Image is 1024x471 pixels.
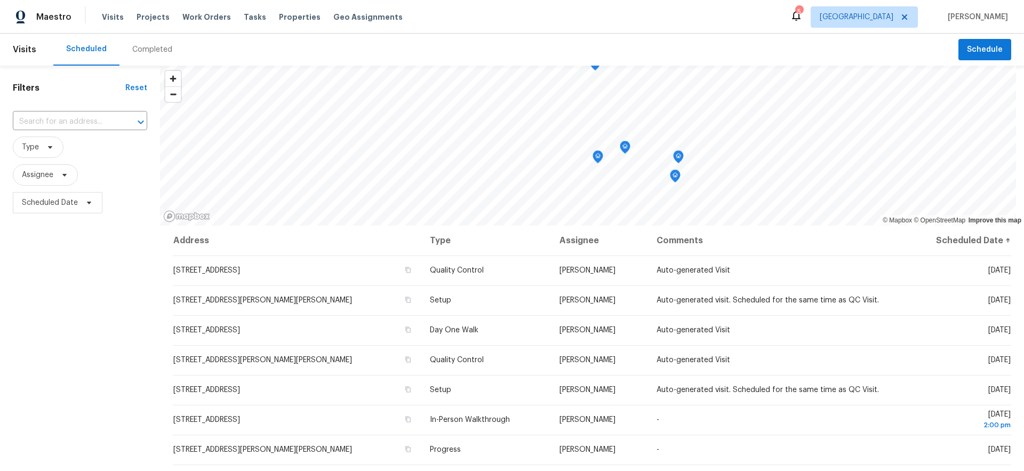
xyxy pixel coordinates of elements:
span: [PERSON_NAME] [559,297,615,304]
div: Scheduled [66,44,107,54]
span: Day One Walk [430,326,478,334]
span: Geo Assignments [333,12,403,22]
a: Mapbox homepage [163,210,210,222]
span: [DATE] [988,446,1011,453]
span: Properties [279,12,321,22]
span: Zoom out [165,87,181,102]
th: Assignee [551,226,649,256]
div: Map marker [673,150,684,167]
button: Copy Address [403,325,413,334]
button: Copy Address [403,265,413,275]
span: Type [22,142,39,153]
div: Map marker [593,150,603,167]
button: Copy Address [403,385,413,394]
button: Open [133,115,148,130]
span: - [657,446,659,453]
span: [STREET_ADDRESS][PERSON_NAME][PERSON_NAME] [173,356,352,364]
button: Zoom out [165,86,181,102]
span: [STREET_ADDRESS][PERSON_NAME][PERSON_NAME] [173,446,352,453]
span: Visits [102,12,124,22]
input: Search for an address... [13,114,117,130]
span: Auto-generated Visit [657,267,730,274]
button: Zoom in [165,71,181,86]
canvas: Map [160,66,1016,226]
span: [PERSON_NAME] [559,446,615,453]
th: Address [173,226,421,256]
span: Maestro [36,12,71,22]
span: Quality Control [430,267,484,274]
span: Progress [430,446,461,453]
button: Copy Address [403,355,413,364]
button: Copy Address [403,444,413,454]
span: [PERSON_NAME] [559,356,615,364]
span: [DATE] [988,297,1011,304]
span: [PERSON_NAME] [559,386,615,394]
span: Work Orders [182,12,231,22]
span: Auto-generated visit. Scheduled for the same time as QC Visit. [657,386,879,394]
span: In-Person Walkthrough [430,416,510,424]
span: [DATE] [988,267,1011,274]
span: Auto-generated Visit [657,326,730,334]
div: 5 [795,6,803,17]
span: [STREET_ADDRESS] [173,267,240,274]
div: Map marker [590,58,601,74]
div: 2:00 pm [908,420,1011,430]
span: [DATE] [988,386,1011,394]
span: [STREET_ADDRESS][PERSON_NAME][PERSON_NAME] [173,297,352,304]
button: Copy Address [403,295,413,305]
span: [DATE] [908,411,1011,430]
span: [GEOGRAPHIC_DATA] [820,12,893,22]
span: Schedule [967,43,1003,57]
span: - [657,416,659,424]
h1: Filters [13,83,125,93]
button: Schedule [958,39,1011,61]
span: Projects [137,12,170,22]
span: [PERSON_NAME] [559,267,615,274]
div: Reset [125,83,147,93]
span: Assignee [22,170,53,180]
div: Map marker [670,170,681,186]
span: [STREET_ADDRESS] [173,326,240,334]
th: Comments [648,226,900,256]
th: Scheduled Date ↑ [900,226,1011,256]
button: Copy Address [403,414,413,424]
span: Quality Control [430,356,484,364]
span: [PERSON_NAME] [559,416,615,424]
span: Tasks [244,13,266,21]
div: Completed [132,44,172,55]
span: [DATE] [988,356,1011,364]
span: Scheduled Date [22,197,78,208]
span: Setup [430,386,451,394]
span: [PERSON_NAME] [943,12,1008,22]
span: [DATE] [988,326,1011,334]
span: [STREET_ADDRESS] [173,386,240,394]
span: [PERSON_NAME] [559,326,615,334]
span: Auto-generated Visit [657,356,730,364]
a: OpenStreetMap [914,217,965,224]
span: Setup [430,297,451,304]
span: Visits [13,38,36,61]
th: Type [421,226,550,256]
div: Map marker [620,141,630,157]
span: Auto-generated visit. Scheduled for the same time as QC Visit. [657,297,879,304]
a: Mapbox [883,217,912,224]
span: [STREET_ADDRESS] [173,416,240,424]
a: Improve this map [969,217,1021,224]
